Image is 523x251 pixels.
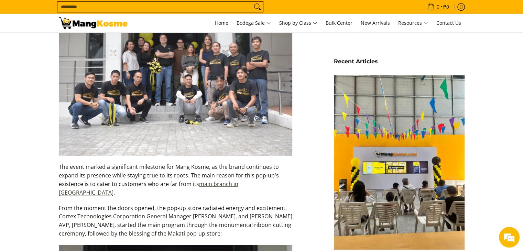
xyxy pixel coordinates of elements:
span: Home [215,20,228,26]
a: Resources [395,14,432,32]
span: Bulk Center [326,20,352,26]
button: Search [252,2,263,12]
a: Contact Us [433,14,465,32]
textarea: Type your message and hit 'Enter' [3,173,131,197]
span: Contact Us [436,20,461,26]
label: By submitting your email, you agree that MangKosme may send e-mails with offers, updates and othe... [346,15,466,33]
a: Bodega Sale [233,14,274,32]
span: 0 [436,4,440,9]
img: Back-to-back May Weekend Extravaganza at Mang Kosme: 6th Anniversary and Mother’s Day [334,75,465,250]
span: • [425,3,451,11]
div: Chat with us now [36,39,116,47]
span: Resources [398,19,428,28]
nav: Main Menu [134,14,465,32]
div: Minimize live chat window [113,3,129,20]
span: We're online! [40,79,95,149]
p: The event marked a significant milestone for Mang Kosme, as the brand continues to expand its pre... [59,163,293,204]
span: ₱0 [442,4,450,9]
p: From the moment the doors opened, the pop-up store radiated energy and excitement. Cortex Technol... [59,204,293,245]
span: Shop by Class [279,19,317,28]
span: New Arrivals [361,20,390,26]
a: Shop by Class [276,14,321,32]
img: Mang Kosme Makati Pop-up Store is Here! l Mang Kosme Newsroom [59,17,128,29]
a: main branch in [GEOGRAPHIC_DATA] [59,180,238,196]
a: Bulk Center [322,14,356,32]
h5: Recent Articles [334,58,465,65]
span: Bodega Sale [237,19,271,28]
a: Home [211,14,232,32]
a: New Arrivals [357,14,393,32]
